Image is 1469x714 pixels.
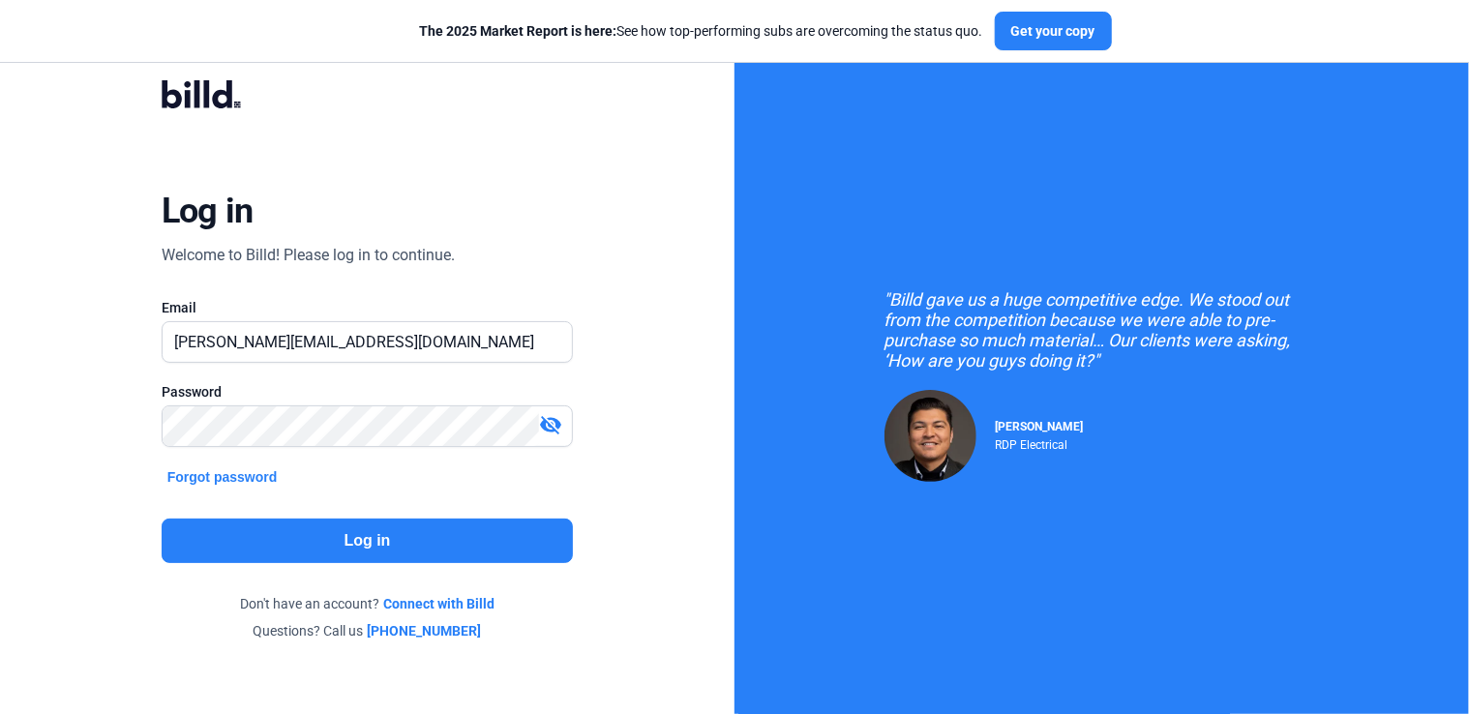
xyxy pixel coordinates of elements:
div: Questions? Call us [162,621,574,640]
div: Welcome to Billd! Please log in to continue. [162,244,455,267]
div: Email [162,298,574,317]
div: RDP Electrical [996,433,1084,452]
button: Get your copy [995,12,1112,50]
button: Forgot password [162,466,284,488]
img: Raul Pacheco [884,390,976,482]
mat-icon: visibility_off [539,413,562,436]
div: Password [162,382,574,402]
button: Log in [162,519,574,563]
span: The 2025 Market Report is here: [420,23,617,39]
div: Don't have an account? [162,594,574,613]
span: [PERSON_NAME] [996,420,1084,433]
a: [PHONE_NUMBER] [368,621,482,640]
a: Connect with Billd [383,594,495,613]
div: See how top-performing subs are overcoming the status quo. [420,21,983,41]
div: Log in [162,190,254,232]
div: "Billd gave us a huge competitive edge. We stood out from the competition because we were able to... [884,289,1320,371]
